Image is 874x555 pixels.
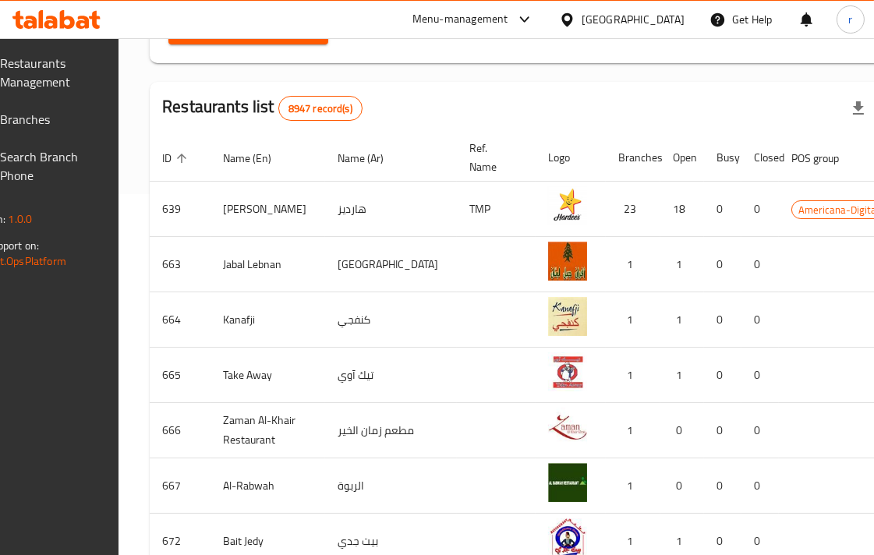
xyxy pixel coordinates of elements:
[211,403,325,458] td: Zaman Al-Khair Restaurant
[150,182,211,237] td: 639
[848,11,852,28] span: r
[606,348,660,403] td: 1
[325,458,457,514] td: الربوة
[582,11,685,28] div: [GEOGRAPHIC_DATA]
[660,182,704,237] td: 18
[660,237,704,292] td: 1
[211,237,325,292] td: Jabal Lebnan
[325,348,457,403] td: تيك آوي
[162,95,363,121] h2: Restaurants list
[223,149,292,168] span: Name (En)
[8,209,32,229] span: 1.0.0
[548,408,587,447] img: Zaman Al-Khair Restaurant
[325,237,457,292] td: [GEOGRAPHIC_DATA]
[548,186,587,225] img: Hardee's
[325,403,457,458] td: مطعم زمان الخير
[548,242,587,281] img: Jabal Lebnan
[704,458,741,514] td: 0
[325,292,457,348] td: كنفجي
[606,458,660,514] td: 1
[211,292,325,348] td: Kanafji
[660,348,704,403] td: 1
[741,348,779,403] td: 0
[150,348,211,403] td: 665
[548,297,587,336] img: Kanafji
[741,403,779,458] td: 0
[181,20,316,40] span: Search
[741,292,779,348] td: 0
[548,463,587,502] img: Al-Rabwah
[660,403,704,458] td: 0
[150,237,211,292] td: 663
[741,458,779,514] td: 0
[606,237,660,292] td: 1
[704,348,741,403] td: 0
[457,182,536,237] td: TMP
[162,149,192,168] span: ID
[325,182,457,237] td: هارديز
[606,403,660,458] td: 1
[741,134,779,182] th: Closed
[660,134,704,182] th: Open
[412,10,508,29] div: Menu-management
[741,237,779,292] td: 0
[150,292,211,348] td: 664
[791,149,859,168] span: POS group
[704,237,741,292] td: 0
[211,182,325,237] td: [PERSON_NAME]
[704,403,741,458] td: 0
[704,182,741,237] td: 0
[606,134,660,182] th: Branches
[606,182,660,237] td: 23
[660,458,704,514] td: 0
[278,96,363,121] div: Total records count
[150,403,211,458] td: 666
[150,458,211,514] td: 667
[536,134,606,182] th: Logo
[469,139,517,176] span: Ref. Name
[279,101,362,116] span: 8947 record(s)
[704,134,741,182] th: Busy
[211,458,325,514] td: Al-Rabwah
[660,292,704,348] td: 1
[704,292,741,348] td: 0
[741,182,779,237] td: 0
[606,292,660,348] td: 1
[548,352,587,391] img: Take Away
[338,149,404,168] span: Name (Ar)
[211,348,325,403] td: Take Away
